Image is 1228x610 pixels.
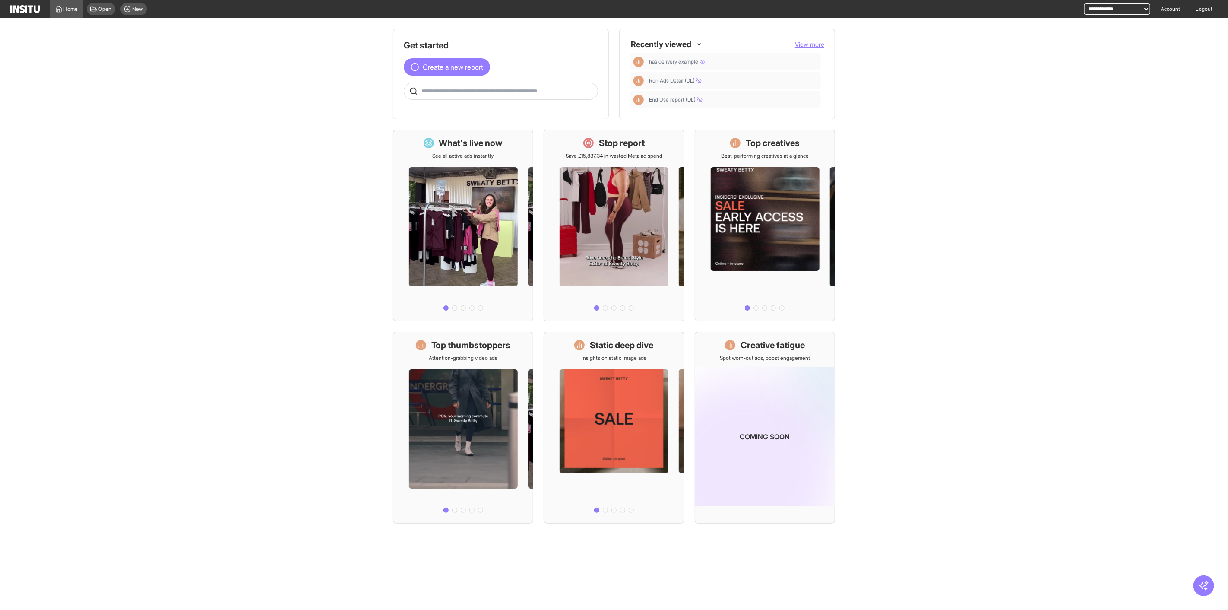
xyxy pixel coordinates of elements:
[649,77,817,84] span: Run Ads Detail (DL)
[544,332,684,524] a: Static deep diveInsights on static image ads
[566,152,662,159] p: Save £15,837.34 in wasted Meta ad spend
[599,137,645,149] h1: Stop report
[433,152,494,159] p: See all active ads instantly
[64,6,78,13] span: Home
[393,332,533,524] a: Top thumbstoppersAttention-grabbing video ads
[582,355,646,362] p: Insights on static image ads
[649,58,817,65] span: has delivery example
[795,41,824,48] span: View more
[746,137,800,149] h1: Top creatives
[439,137,503,149] h1: What's live now
[404,58,490,76] button: Create a new report
[404,39,598,51] h1: Get started
[133,6,143,13] span: New
[649,96,703,103] span: End Use report (DL)
[633,95,644,105] div: Insights
[795,40,824,49] button: View more
[393,130,533,321] a: What's live nowSee all active ads instantly
[649,96,817,103] span: End Use report (DL)
[590,339,653,351] h1: Static deep dive
[423,62,483,72] span: Create a new report
[431,339,511,351] h1: Top thumbstoppers
[10,5,40,13] img: Logo
[721,152,809,159] p: Best-performing creatives at a glance
[695,130,835,321] a: Top creativesBest-performing creatives at a glance
[649,58,705,65] span: has delivery example
[429,355,497,362] p: Attention-grabbing video ads
[649,77,702,84] span: Run Ads Detail (DL)
[633,76,644,86] div: Insights
[99,6,112,13] span: Open
[633,57,644,67] div: Insights
[544,130,684,321] a: Stop reportSave £15,837.34 in wasted Meta ad spend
